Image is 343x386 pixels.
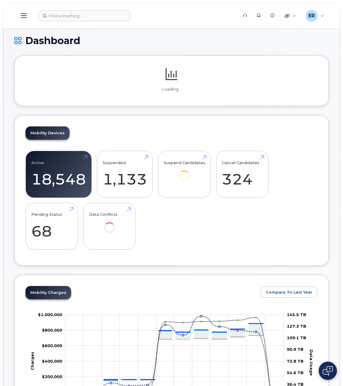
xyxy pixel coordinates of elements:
tspan: $800,000 [42,327,62,332]
tspan: $200,000 [42,374,62,379]
button: Compare To Last Year [261,287,317,298]
a: Mobility Charges [26,286,71,299]
tspan: $600,000 [42,343,62,348]
a: Pending Status 68 [31,206,72,246]
a: Active 18,548 [31,154,86,195]
a: Cancel Candidates 324 [222,154,263,195]
g: $0 [38,312,62,317]
g: $0 [42,374,62,379]
img: Open chat [323,366,333,376]
p: Loading... [26,87,317,92]
span: Compare To Last Year [266,289,312,295]
tspan: Charges [30,351,35,370]
tspan: 109.1 TB [287,335,306,340]
g: $0 [42,327,62,332]
tspan: Data Usage [309,349,314,375]
a: Data Conflicts [89,206,130,241]
tspan: 54.6 TB [287,370,304,375]
g: $0 [42,343,62,348]
tspan: 72.8 TB [287,358,304,363]
a: Suspend Candidates [164,154,205,189]
a: Suspended 1,133 [103,154,147,195]
tspan: $1,000,000 [38,312,62,317]
g: $0 [42,358,62,363]
tspan: 90.9 TB [287,347,304,352]
tspan: 127.3 TB [287,324,306,329]
a: Mobility Devices [26,126,70,140]
tspan: 145.5 TB [287,312,306,317]
h1: Dashboard [14,35,329,46]
tspan: $400,000 [42,358,62,363]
